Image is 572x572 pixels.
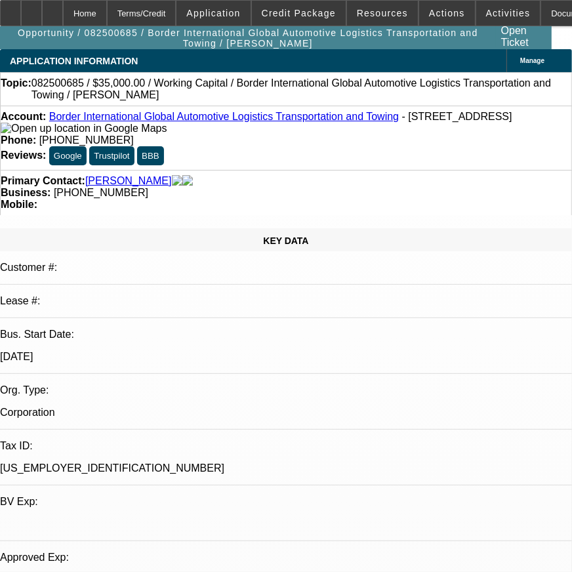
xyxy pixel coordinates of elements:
[186,8,240,18] span: Application
[476,1,541,26] button: Activities
[429,8,465,18] span: Actions
[252,1,346,26] button: Credit Package
[1,77,31,101] strong: Topic:
[39,134,134,146] span: [PHONE_NUMBER]
[347,1,418,26] button: Resources
[419,1,475,26] button: Actions
[357,8,408,18] span: Resources
[5,28,491,49] span: Opportunity / 082500685 / Border International Global Automotive Logistics Transportation and Tow...
[262,8,336,18] span: Credit Package
[85,175,172,187] a: [PERSON_NAME]
[1,123,167,134] a: View Google Maps
[1,123,167,134] img: Open up location in Google Maps
[10,56,138,66] span: APPLICATION INFORMATION
[31,77,571,101] span: 082500685 / $35,000.00 / Working Capital / Border International Global Automotive Logistics Trans...
[496,20,550,54] a: Open Ticket
[49,146,87,165] button: Google
[486,8,531,18] span: Activities
[89,146,134,165] button: Trustpilot
[1,175,85,187] strong: Primary Contact:
[1,150,46,161] strong: Reviews:
[263,235,308,246] span: KEY DATA
[1,134,36,146] strong: Phone:
[54,187,148,198] span: [PHONE_NUMBER]
[182,175,193,187] img: linkedin-icon.png
[137,146,164,165] button: BBB
[402,111,512,122] span: - [STREET_ADDRESS]
[1,111,46,122] strong: Account:
[172,175,182,187] img: facebook-icon.png
[49,111,399,122] a: Border International Global Automotive Logistics Transportation and Towing
[1,199,37,210] strong: Mobile:
[176,1,250,26] button: Application
[1,187,51,198] strong: Business:
[520,57,544,64] span: Manage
